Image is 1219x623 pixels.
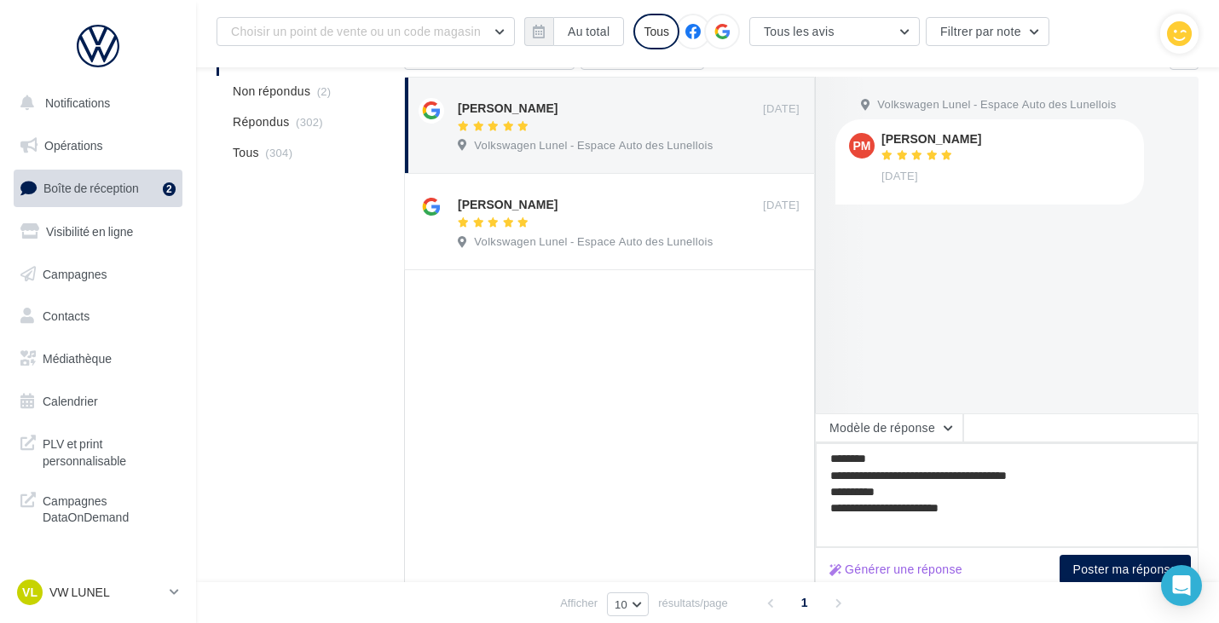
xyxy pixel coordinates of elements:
button: Modèle de réponse [815,413,963,442]
span: 10 [615,597,627,611]
a: Campagnes [10,257,186,292]
a: Visibilité en ligne [10,214,186,250]
button: Tous les avis [749,17,920,46]
button: Filtrer par note [926,17,1049,46]
span: résultats/page [658,595,728,611]
span: Répondus [233,113,290,130]
button: Au total [524,17,624,46]
span: Boîte de réception [43,181,139,195]
div: Tous [633,14,679,49]
span: PLV et print personnalisable [43,432,176,469]
span: Campagnes DataOnDemand [43,489,176,526]
div: [PERSON_NAME] [458,196,558,213]
span: Campagnes [43,266,107,280]
p: VW LUNEL [49,584,163,601]
button: Poster ma réponse [1060,555,1191,584]
span: (304) [265,146,292,159]
a: VL VW LUNEL [14,576,182,609]
span: Choisir un point de vente ou un code magasin [231,24,481,38]
div: [PERSON_NAME] [458,100,558,117]
span: [DATE] [881,169,918,184]
span: Médiathèque [43,351,112,366]
a: Médiathèque [10,341,186,377]
span: Afficher [560,595,598,611]
span: (302) [296,115,323,129]
span: Tous les avis [764,24,835,38]
a: PLV et print personnalisable [10,425,186,476]
a: Contacts [10,298,186,334]
button: Générer une réponse [823,559,969,580]
button: 10 [607,592,649,616]
a: Boîte de réception2 [10,170,186,206]
div: 2 [163,182,176,196]
span: Calendrier [43,394,98,408]
span: Visibilité en ligne [46,224,133,239]
span: Non répondus [233,83,310,100]
button: Au total [553,17,624,46]
span: Opérations [44,138,102,153]
span: Notifications [45,95,110,110]
a: Calendrier [10,384,186,419]
span: Tous [233,144,259,161]
button: Choisir un point de vente ou un code magasin [217,17,515,46]
div: Open Intercom Messenger [1161,565,1202,606]
span: Volkswagen Lunel - Espace Auto des Lunellois [877,97,1116,112]
span: Volkswagen Lunel - Espace Auto des Lunellois [474,234,713,250]
span: Volkswagen Lunel - Espace Auto des Lunellois [474,138,713,153]
a: Opérations [10,128,186,164]
button: Notifications [10,85,179,121]
span: (2) [317,84,332,98]
span: VL [22,584,38,601]
span: [DATE] [763,101,800,117]
span: PM [853,137,871,154]
span: [DATE] [763,198,800,213]
a: Campagnes DataOnDemand [10,482,186,533]
span: 1 [791,589,818,616]
div: [PERSON_NAME] [881,133,981,145]
span: Contacts [43,309,90,323]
